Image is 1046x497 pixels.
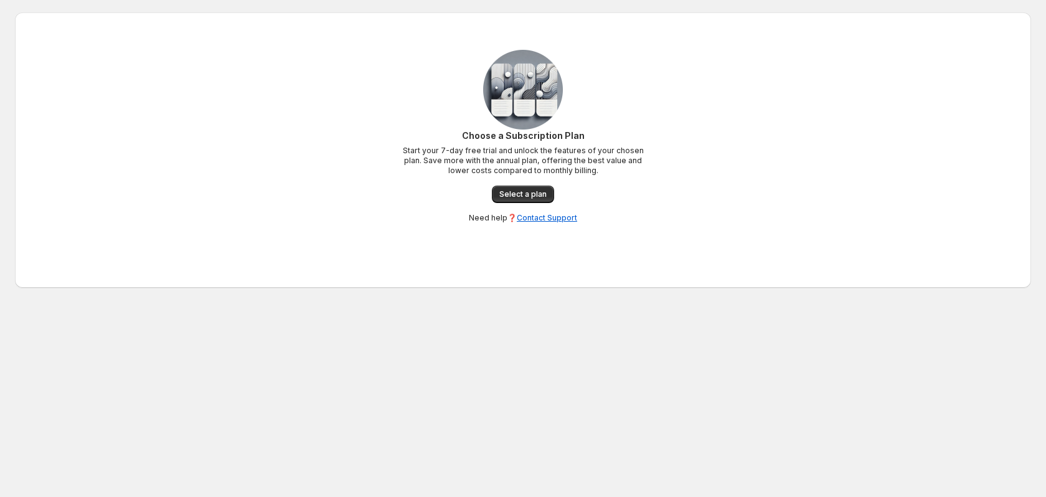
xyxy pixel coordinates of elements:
p: Choose a Subscription Plan [398,130,648,142]
span: Select a plan [499,189,547,199]
a: Select a plan [492,186,554,203]
a: Contact Support [517,213,577,222]
p: Start your 7-day free trial and unlock the features of your chosen plan. Save more with the annua... [398,146,648,176]
p: Need help❓ [469,213,577,223]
